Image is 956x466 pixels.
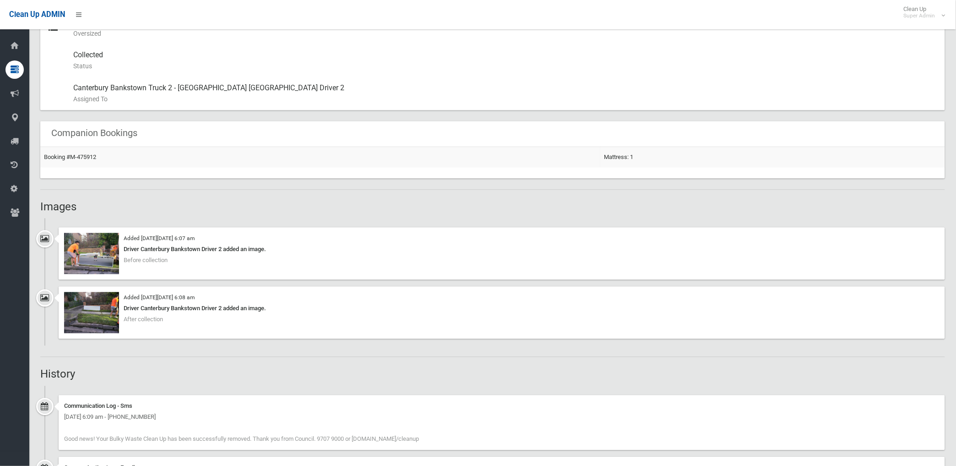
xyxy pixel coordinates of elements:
[124,257,168,264] span: Before collection
[40,201,945,213] h2: Images
[64,292,119,334] img: 1000022620.jpg
[44,154,96,161] a: Booking #M-475912
[64,303,940,314] div: Driver Canterbury Bankstown Driver 2 added an image.
[899,5,945,19] span: Clean Up
[73,44,938,77] div: Collected
[9,10,65,19] span: Clean Up ADMIN
[73,61,938,72] small: Status
[124,316,163,323] span: After collection
[124,295,195,301] small: Added [DATE][DATE] 6:08 am
[64,412,940,423] div: [DATE] 6:09 am - [PHONE_NUMBER]
[64,436,419,443] span: Good news! Your Bulky Waste Clean Up has been successfully removed. Thank you from Council. 9707 ...
[64,401,940,412] div: Communication Log - Sms
[73,28,938,39] small: Oversized
[73,77,938,110] div: Canterbury Bankstown Truck 2 - [GEOGRAPHIC_DATA] [GEOGRAPHIC_DATA] Driver 2
[904,12,935,19] small: Super Admin
[40,368,945,380] h2: History
[600,147,945,168] td: Mattress: 1
[64,233,119,274] img: 1000022619.jpg
[73,94,938,105] small: Assigned To
[40,125,148,143] header: Companion Bookings
[124,236,195,242] small: Added [DATE][DATE] 6:07 am
[64,244,940,255] div: Driver Canterbury Bankstown Driver 2 added an image.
